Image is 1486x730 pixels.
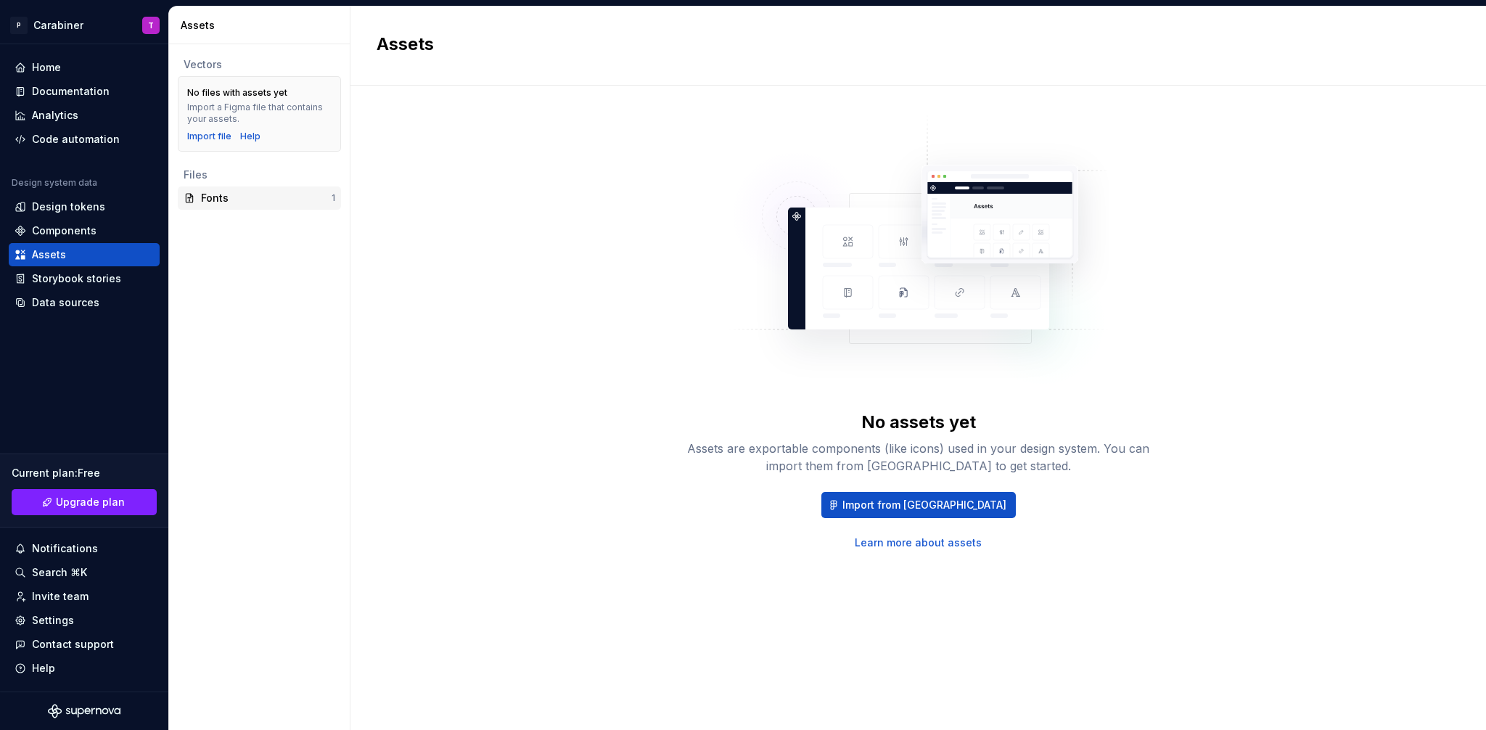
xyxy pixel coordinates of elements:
[48,704,120,718] svg: Supernova Logo
[3,9,165,41] button: PCarabinerT
[32,247,66,262] div: Assets
[9,104,160,127] a: Analytics
[32,295,99,310] div: Data sources
[32,541,98,556] div: Notifications
[184,168,335,182] div: Files
[181,18,344,33] div: Assets
[187,87,287,99] div: No files with assets yet
[9,195,160,218] a: Design tokens
[12,466,157,480] div: Current plan : Free
[10,17,28,34] div: P
[9,128,160,151] a: Code automation
[56,495,125,509] span: Upgrade plan
[187,131,231,142] button: Import file
[148,20,154,31] div: T
[32,271,121,286] div: Storybook stories
[32,661,55,676] div: Help
[377,33,1442,56] h2: Assets
[32,84,110,99] div: Documentation
[32,60,61,75] div: Home
[9,633,160,656] button: Contact support
[9,609,160,632] a: Settings
[9,243,160,266] a: Assets
[9,537,160,560] button: Notifications
[33,18,83,33] div: Carabiner
[9,219,160,242] a: Components
[32,223,97,238] div: Components
[842,498,1006,512] span: Import from [GEOGRAPHIC_DATA]
[184,57,335,72] div: Vectors
[9,561,160,584] button: Search ⌘K
[32,589,89,604] div: Invite team
[9,267,160,290] a: Storybook stories
[240,131,260,142] a: Help
[9,56,160,79] a: Home
[32,108,78,123] div: Analytics
[861,411,976,434] div: No assets yet
[9,80,160,103] a: Documentation
[855,536,982,550] a: Learn more about assets
[9,585,160,608] a: Invite team
[32,565,87,580] div: Search ⌘K
[187,102,332,125] div: Import a Figma file that contains your assets.
[201,191,332,205] div: Fonts
[178,186,341,210] a: Fonts1
[9,291,160,314] a: Data sources
[332,192,335,204] div: 1
[821,492,1016,518] button: Import from [GEOGRAPHIC_DATA]
[32,200,105,214] div: Design tokens
[32,613,74,628] div: Settings
[12,489,157,515] a: Upgrade plan
[686,440,1151,475] div: Assets are exportable components (like icons) used in your design system. You can import them fro...
[32,132,120,147] div: Code automation
[12,177,97,189] div: Design system data
[32,637,114,652] div: Contact support
[9,657,160,680] button: Help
